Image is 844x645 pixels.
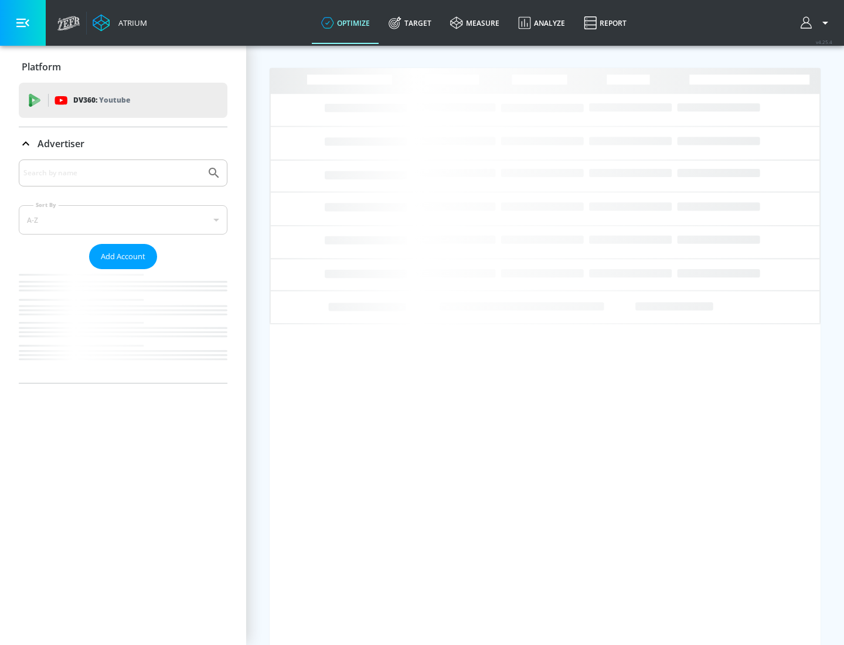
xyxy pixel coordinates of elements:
p: DV360: [73,94,130,107]
nav: list of Advertiser [19,269,227,383]
button: Add Account [89,244,157,269]
div: Advertiser [19,127,227,160]
a: measure [441,2,509,44]
a: Analyze [509,2,574,44]
a: Report [574,2,636,44]
a: Atrium [93,14,147,32]
div: A-Z [19,205,227,235]
a: Target [379,2,441,44]
p: Platform [22,60,61,73]
div: Atrium [114,18,147,28]
div: Advertiser [19,159,227,383]
span: v 4.25.4 [816,39,832,45]
label: Sort By [33,201,59,209]
div: Platform [19,50,227,83]
a: optimize [312,2,379,44]
input: Search by name [23,165,201,181]
div: DV360: Youtube [19,83,227,118]
p: Youtube [99,94,130,106]
p: Advertiser [38,137,84,150]
span: Add Account [101,250,145,263]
